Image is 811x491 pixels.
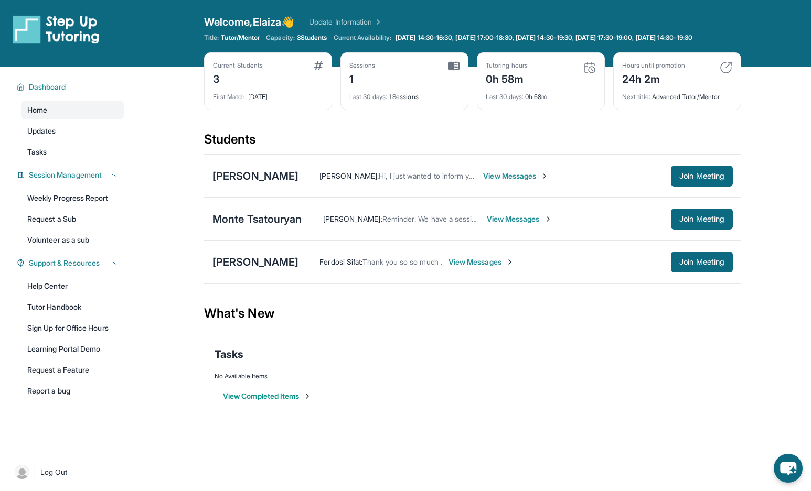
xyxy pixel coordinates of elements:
[21,101,124,119] a: Home
[540,172,549,180] img: Chevron-Right
[27,105,47,115] span: Home
[349,70,376,86] div: 1
[362,257,442,266] span: Thank you so so much .
[215,372,731,380] div: No Available Items
[21,381,124,400] a: Report a bug
[29,170,102,180] span: Session Management
[212,212,302,226] div: Monte Tsatouryan
[212,169,298,183] div: [PERSON_NAME]
[622,61,685,70] div: Hours until promotion
[319,257,362,266] span: Ferdosi Sifat :
[213,70,263,86] div: 3
[544,215,552,223] img: Chevron-Right
[583,61,596,74] img: card
[349,93,387,101] span: Last 30 days :
[21,189,124,208] a: Weekly Progress Report
[393,34,695,42] a: [DATE] 14:30-16:30, [DATE] 17:00-18:30, [DATE] 14:30-19:30, [DATE] 17:30-19:00, [DATE] 14:30-19:30
[486,93,524,101] span: Last 30 days :
[506,258,514,266] img: Chevron-Right
[21,298,124,317] a: Tutor Handbook
[349,61,376,70] div: Sessions
[40,467,68,477] span: Log Out
[323,214,382,223] span: [PERSON_NAME] :
[21,340,124,358] a: Learning Portal Demo
[221,34,260,42] span: Tutor/Mentor
[622,86,732,101] div: Advanced Tutor/Mentor
[25,82,118,92] button: Dashboard
[622,93,650,101] span: Next title :
[671,209,733,230] button: Join Meeting
[29,82,66,92] span: Dashboard
[213,86,323,101] div: [DATE]
[671,252,733,272] button: Join Meeting
[622,70,685,86] div: 24h 2m
[483,171,549,181] span: View Messages
[25,258,118,268] button: Support & Resources
[204,131,741,154] div: Students
[21,210,124,228] a: Request a Sub
[223,391,312,401] button: View Completed Items
[21,231,124,249] a: Volunteer as a sub
[21,122,124,140] a: Updates
[21,361,124,379] a: Request a Feature
[215,347,243,362] span: Tasks
[314,61,323,70] img: card
[266,34,295,42] span: Capacity:
[486,86,596,101] div: 0h 58m
[21,319,124,337] a: Sign Up for Office Hours
[679,216,724,222] span: Join Meeting
[204,34,219,42] span: Title:
[396,34,692,42] span: [DATE] 14:30-16:30, [DATE] 17:00-18:30, [DATE] 14:30-19:30, [DATE] 17:30-19:00, [DATE] 14:30-19:30
[487,214,552,224] span: View Messages
[27,126,56,136] span: Updates
[15,465,29,479] img: user-img
[25,170,118,180] button: Session Management
[34,466,36,478] span: |
[309,17,382,27] a: Update Information
[486,61,528,70] div: Tutoring hours
[448,61,460,71] img: card
[319,171,379,180] span: [PERSON_NAME] :
[13,15,100,44] img: logo
[10,461,124,484] a: |Log Out
[679,173,724,179] span: Join Meeting
[29,258,100,268] span: Support & Resources
[774,454,803,483] button: chat-button
[213,61,263,70] div: Current Students
[27,147,47,157] span: Tasks
[213,93,247,101] span: First Match :
[671,166,733,187] button: Join Meeting
[349,86,460,101] div: 1 Sessions
[449,257,514,267] span: View Messages
[204,290,741,336] div: What's New
[212,255,298,269] div: [PERSON_NAME]
[486,70,528,86] div: 0h 58m
[297,34,327,42] span: 3 Students
[21,277,124,296] a: Help Center
[372,17,382,27] img: Chevron Right
[720,61,732,74] img: card
[679,259,724,265] span: Join Meeting
[204,15,294,29] span: Welcome, Elaiza 👋
[21,143,124,161] a: Tasks
[334,34,391,42] span: Current Availability:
